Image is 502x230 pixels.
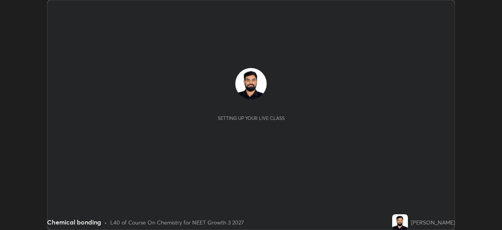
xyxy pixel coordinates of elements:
[47,217,101,227] div: Chemical bonding
[104,218,107,226] div: •
[110,218,244,226] div: L40 of Course On Chemistry for NEET Growth 3 2027
[235,68,267,99] img: 4925d321413647ba8554cd8cd00796ad.jpg
[218,115,285,121] div: Setting up your live class
[392,214,408,230] img: 4925d321413647ba8554cd8cd00796ad.jpg
[411,218,455,226] div: [PERSON_NAME]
